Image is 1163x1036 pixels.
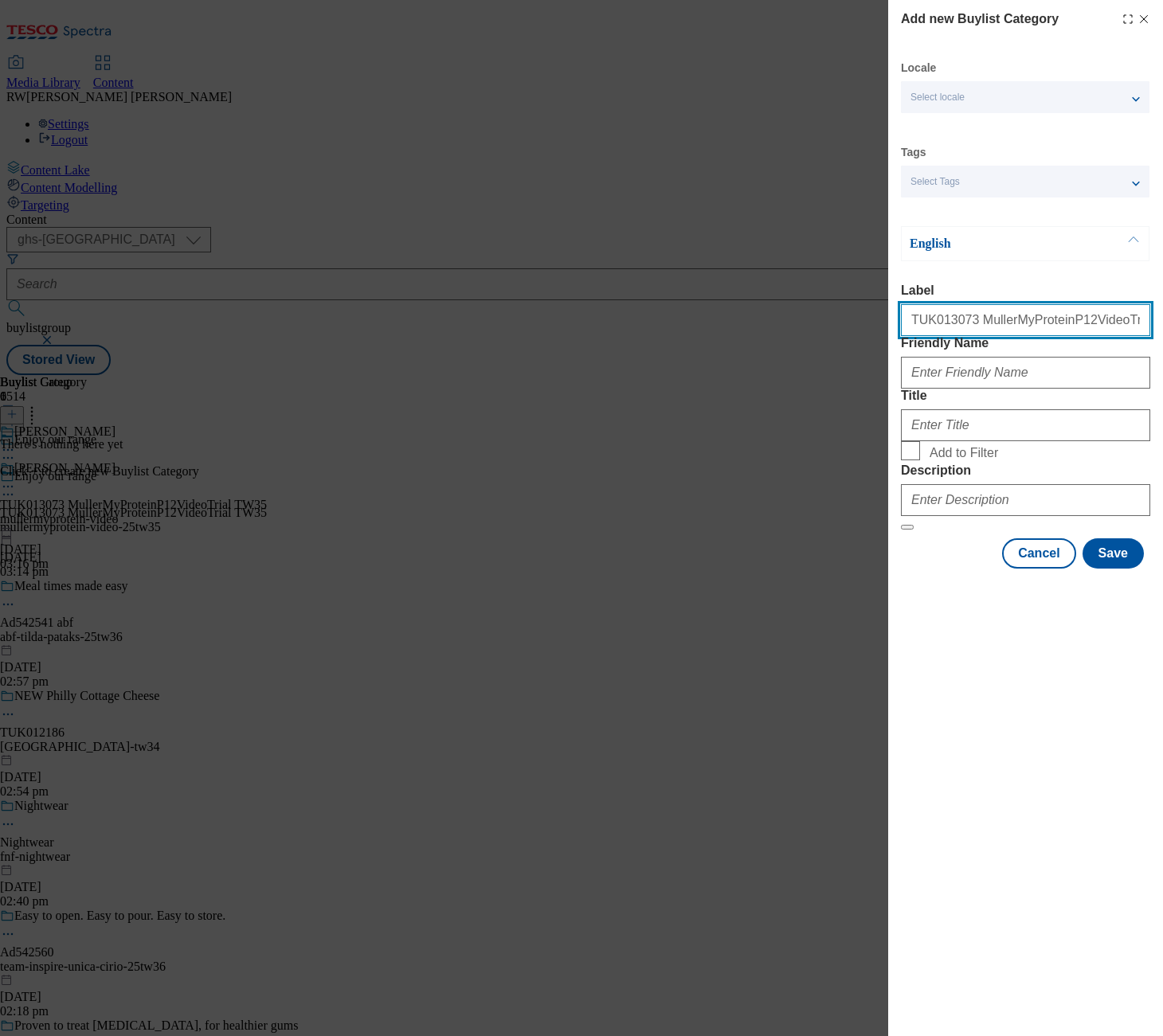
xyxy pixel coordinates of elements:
[930,446,998,460] span: Add to Filter
[910,176,960,188] span: Select Tags
[901,304,1150,336] input: Enter Label
[901,10,1059,29] h4: Add new Buylist Category
[910,92,965,104] span: Select locale
[901,166,1149,197] button: Select Tags
[901,81,1149,113] button: Select locale
[901,484,1150,516] input: Enter Description
[1002,538,1075,569] button: Cancel
[901,64,936,72] label: Locale
[901,148,926,157] label: Tags
[1083,538,1144,569] button: Save
[901,389,1150,403] label: Title
[901,463,1150,478] label: Description
[901,336,1150,350] label: Friendly Name
[901,283,1150,298] label: Label
[910,236,1077,252] p: English
[901,409,1150,441] input: Enter Title
[901,357,1150,389] input: Enter Friendly Name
